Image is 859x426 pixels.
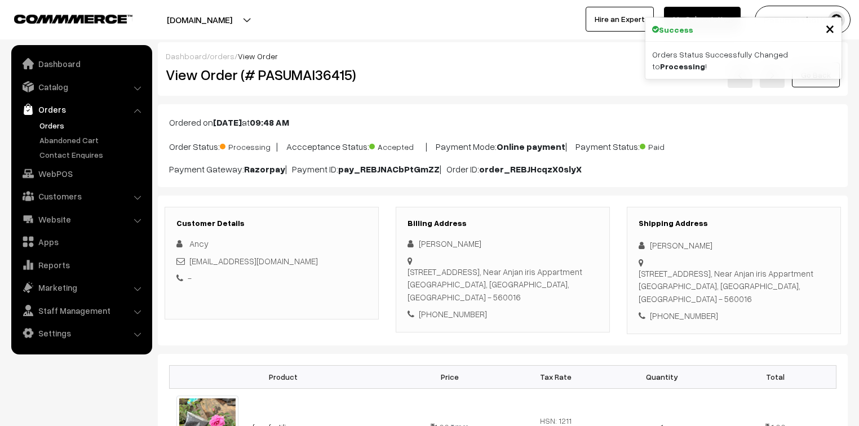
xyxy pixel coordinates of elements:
[169,116,836,129] p: Ordered on at
[37,149,148,161] a: Contact Enquires
[14,209,148,229] a: Website
[639,309,829,322] div: [PHONE_NUMBER]
[244,163,285,175] b: Razorpay
[14,323,148,343] a: Settings
[176,219,367,228] h3: Customer Details
[825,20,835,37] button: Close
[166,51,207,61] a: Dashboard
[14,54,148,74] a: Dashboard
[169,138,836,153] p: Order Status: | Accceptance Status: | Payment Mode: | Payment Status:
[176,272,367,285] div: -
[408,265,598,304] div: [STREET_ADDRESS], Near Anjan iris Appartment [GEOGRAPHIC_DATA], [GEOGRAPHIC_DATA], [GEOGRAPHIC_DA...
[828,11,845,28] img: user
[640,138,696,153] span: Paid
[14,186,148,206] a: Customers
[220,138,276,153] span: Processing
[497,141,565,152] b: Online payment
[169,162,836,176] p: Payment Gateway: | Payment ID: | Order ID:
[479,163,582,175] b: order_REBJHcqzX0slyX
[659,24,693,35] strong: Success
[715,365,836,388] th: Total
[127,6,272,34] button: [DOMAIN_NAME]
[586,7,654,32] a: Hire an Expert
[408,308,598,321] div: [PHONE_NUMBER]
[166,50,840,62] div: / /
[37,134,148,146] a: Abandoned Cart
[238,51,278,61] span: View Order
[210,51,234,61] a: orders
[14,15,132,23] img: COMMMERCE
[14,300,148,321] a: Staff Management
[14,277,148,298] a: Marketing
[639,239,829,252] div: [PERSON_NAME]
[639,219,829,228] h3: Shipping Address
[639,267,829,305] div: [STREET_ADDRESS], Near Anjan iris Appartment [GEOGRAPHIC_DATA], [GEOGRAPHIC_DATA], [GEOGRAPHIC_DA...
[755,6,851,34] button: Pasumai Thotta…
[369,138,426,153] span: Accepted
[825,17,835,38] span: ×
[170,365,397,388] th: Product
[166,66,379,83] h2: View Order (# PASUMAI36415)
[14,255,148,275] a: Reports
[14,163,148,184] a: WebPOS
[645,42,842,79] div: Orders Status Successfully Changed to !
[397,365,503,388] th: Price
[14,11,113,25] a: COMMMERCE
[14,99,148,119] a: Orders
[503,365,609,388] th: Tax Rate
[609,365,715,388] th: Quantity
[189,256,318,266] a: [EMAIL_ADDRESS][DOMAIN_NAME]
[37,119,148,131] a: Orders
[250,117,289,128] b: 09:48 AM
[14,232,148,252] a: Apps
[408,237,598,250] div: [PERSON_NAME]
[189,238,209,248] span: Ancy
[338,163,440,175] b: pay_REBJNACbPtGmZZ
[213,117,242,128] b: [DATE]
[664,7,741,32] a: My Subscription
[408,219,598,228] h3: Billing Address
[14,77,148,97] a: Catalog
[660,61,705,71] strong: Processing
